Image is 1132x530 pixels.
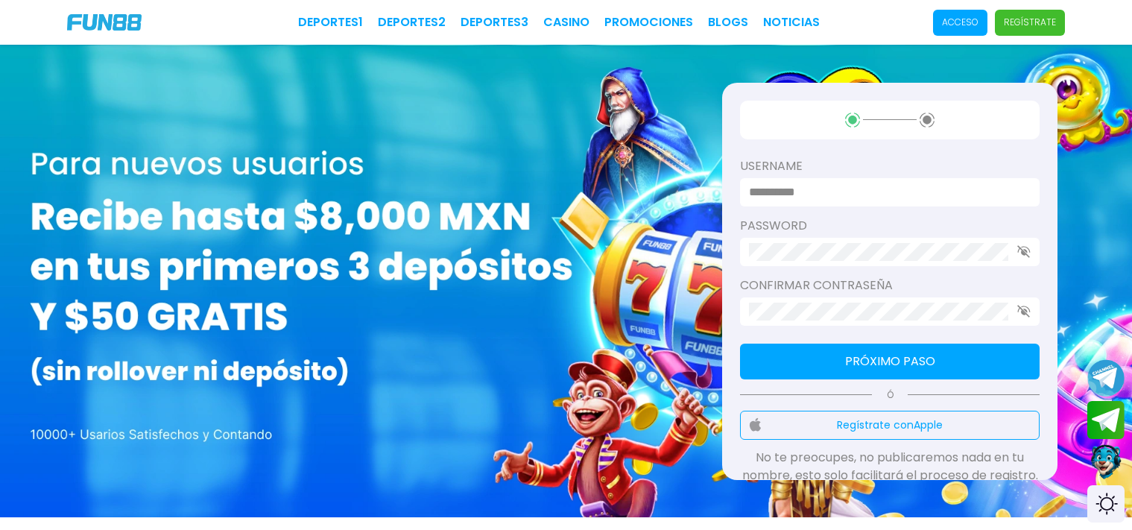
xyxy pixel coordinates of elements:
[763,13,820,31] a: NOTICIAS
[1004,16,1056,29] p: Regístrate
[298,13,363,31] a: Deportes1
[604,13,693,31] a: Promociones
[942,16,978,29] p: Acceso
[740,411,1040,440] button: Regístrate conApple
[1087,359,1125,397] button: Join telegram channel
[67,14,142,31] img: Company Logo
[740,344,1040,379] button: Próximo paso
[378,13,446,31] a: Deportes2
[740,157,1040,175] label: username
[1087,485,1125,523] div: Switch theme
[740,217,1040,235] label: password
[740,388,1040,402] p: Ó
[740,277,1040,294] label: Confirmar contraseña
[708,13,748,31] a: BLOGS
[1087,443,1125,482] button: Contact customer service
[1087,401,1125,440] button: Join telegram
[543,13,589,31] a: CASINO
[740,449,1040,485] p: No te preocupes, no publicaremos nada en tu nombre, esto solo facilitará el proceso de registro.
[461,13,528,31] a: Deportes3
